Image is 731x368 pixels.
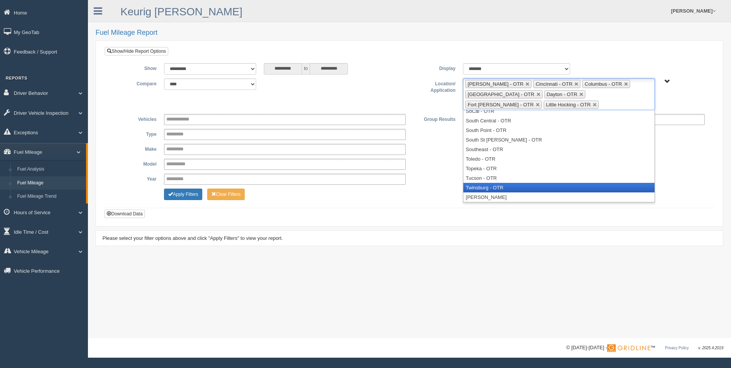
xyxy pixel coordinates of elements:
div: © [DATE]-[DATE] - ™ [566,344,723,352]
a: Fuel Mileage Trend [14,190,86,204]
label: Make [110,144,160,153]
span: [GEOGRAPHIC_DATA] - OTR [468,91,534,97]
li: Toledo - OTR [463,154,654,164]
label: Location/ Application [409,78,459,94]
label: Compare [110,78,160,88]
span: Dayton - OTR [547,91,577,97]
li: Tucson - OTR [463,173,654,183]
label: Vehicles [110,114,160,123]
a: Privacy Policy [665,346,689,350]
span: Fort [PERSON_NAME] - OTR [468,102,534,107]
span: [PERSON_NAME] - OTR [468,81,523,87]
a: Fuel Analysis [14,163,86,176]
label: Show [110,63,160,72]
span: Little Hocking - OTR [546,102,591,107]
span: v. 2025.4.2019 [699,346,723,350]
h2: Fuel Mileage Report [96,29,723,37]
li: South St [PERSON_NAME] - OTR [463,135,654,145]
a: Fuel Mileage [14,176,86,190]
span: Cincinnati - OTR [536,81,572,87]
li: [PERSON_NAME] [463,192,654,202]
li: Topeka - OTR [463,164,654,173]
button: Download Data [104,210,145,218]
a: Show/Hide Report Options [105,47,168,55]
button: Change Filter Options [207,189,245,200]
li: South Central - OTR [463,116,654,125]
li: SoCal - OTR [463,106,654,116]
button: Change Filter Options [164,189,202,200]
label: Type [110,129,160,138]
a: Keurig [PERSON_NAME] [120,6,242,18]
span: to [302,63,310,75]
label: Display [409,63,459,72]
span: Columbus - OTR [585,81,622,87]
span: Please select your filter options above and click "Apply Filters" to view your report. [102,235,283,241]
label: Group Results [409,114,459,123]
li: Twinsburg - OTR [463,183,654,192]
li: Southeast - OTR [463,145,654,154]
li: South Point - OTR [463,125,654,135]
img: Gridline [607,344,650,352]
label: Model [110,159,160,168]
label: Year [110,174,160,183]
